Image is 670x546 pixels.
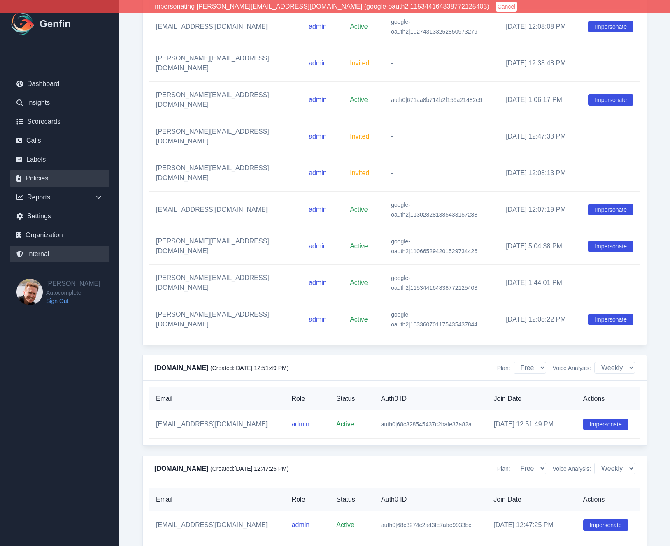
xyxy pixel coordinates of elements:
button: Impersonate [588,204,633,215]
td: [DATE] 12:47:25 PM [487,511,576,539]
td: [DATE] 12:51:49 PM [487,410,577,439]
h2: [PERSON_NAME] [46,279,100,289]
a: Settings [10,208,109,224]
span: google-oauth2|110665294201529734426 [391,238,477,254]
th: Join Date [487,387,577,410]
span: Plan: [497,465,510,473]
span: admin [309,60,327,67]
span: admin [292,521,310,528]
td: [DATE] 12:38:48 PM [499,45,582,82]
a: Sign Out [46,297,100,305]
button: Impersonate [583,519,628,531]
span: Invited [350,133,369,140]
td: [PERSON_NAME][EMAIL_ADDRESS][DOMAIN_NAME] [149,228,302,265]
td: [EMAIL_ADDRESS][DOMAIN_NAME] [149,410,285,439]
span: Active [350,23,368,30]
span: Active [336,521,354,528]
th: Auth0 ID [375,387,487,410]
span: admin [309,169,327,176]
span: google-oauth2|102743133252850973279 [391,19,477,35]
th: Email [149,387,285,410]
span: Active [350,279,368,286]
a: Scorecards [10,113,109,130]
span: google-oauth2|113028281385433157288 [391,201,477,218]
h4: [DOMAIN_NAME] [154,464,288,474]
span: Invited [350,169,369,176]
span: auth0|671aa8b714b2f159a21482c6 [391,97,482,103]
span: Invited [350,60,369,67]
button: Impersonate [588,314,633,325]
h1: Genfin [40,17,71,30]
th: Role [285,387,330,410]
span: Voice Analysis: [553,465,591,473]
a: Dashboard [10,76,109,92]
th: Status [330,387,375,410]
a: Calls [10,132,109,149]
span: Active [350,206,368,213]
th: Actions [577,387,640,410]
td: [PERSON_NAME][EMAIL_ADDRESS][DOMAIN_NAME] [149,155,302,192]
span: admin [309,96,327,103]
td: [PERSON_NAME][EMAIL_ADDRESS][DOMAIN_NAME] [149,118,302,155]
button: Impersonate [588,21,633,32]
span: Plan: [497,364,510,372]
th: Auth0 ID [375,488,487,511]
div: Reports [10,189,109,206]
span: auth0|68c328545437c2bafe37a82a [381,421,472,428]
a: Organization [10,227,109,243]
th: Actions [577,488,640,511]
td: [DATE] 12:08:22 PM [499,301,582,338]
td: [PERSON_NAME][EMAIL_ADDRESS][DOMAIN_NAME] [149,45,302,82]
td: [DATE] 12:08:08 PM [499,9,582,45]
td: [EMAIL_ADDRESS][DOMAIN_NAME] [149,192,302,228]
span: admin [309,206,327,213]
th: Role [285,488,330,511]
span: Autocomplete [46,289,100,297]
span: Active [350,96,368,103]
td: [EMAIL_ADDRESS][DOMAIN_NAME] [149,9,302,45]
span: admin [291,421,309,428]
td: [PERSON_NAME][EMAIL_ADDRESS][DOMAIN_NAME] [149,82,302,118]
span: Active [336,421,354,428]
a: Internal [10,246,109,262]
a: Policies [10,170,109,187]
td: [DATE] 1:44:01 PM [499,265,582,301]
button: Impersonate [588,94,633,106]
a: Insights [10,95,109,111]
span: admin [309,133,327,140]
span: (Created: [DATE] 12:51:49 PM ) [210,365,288,371]
td: [DATE] 12:08:13 PM [499,155,582,192]
span: admin [309,243,327,250]
span: admin [309,23,327,30]
span: google-oauth2|103360701175435437844 [391,311,477,328]
td: [DATE] 12:07:19 PM [499,192,582,228]
span: google-oauth2|115344164838772125403 [391,275,477,291]
span: admin [309,279,327,286]
th: Status [330,488,375,511]
span: - [391,133,393,140]
th: Email [149,488,285,511]
td: [PERSON_NAME][EMAIL_ADDRESS][DOMAIN_NAME] [149,265,302,301]
span: Active [350,243,368,250]
a: Labels [10,151,109,168]
button: Impersonate [588,241,633,252]
td: [DATE] 12:47:33 PM [499,118,582,155]
td: [PERSON_NAME][EMAIL_ADDRESS][DOMAIN_NAME] [149,301,302,338]
th: Join Date [487,488,576,511]
img: Logo [10,11,36,37]
span: admin [309,316,327,323]
span: Active [350,316,368,323]
td: [DATE] 1:06:17 PM [499,82,582,118]
td: [EMAIL_ADDRESS][DOMAIN_NAME] [149,511,285,539]
span: - [391,60,393,67]
span: Voice Analysis: [553,364,591,372]
td: [DATE] 5:04:38 PM [499,228,582,265]
h4: [DOMAIN_NAME] [154,363,288,373]
span: (Created: [DATE] 12:47:25 PM ) [210,465,288,472]
span: - [391,170,393,176]
button: Impersonate [583,419,628,430]
span: auth0|68c3274c2a43fe7abe9933bc [381,522,471,528]
img: Brian Dunagan [16,279,43,305]
button: Cancel [496,2,517,12]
